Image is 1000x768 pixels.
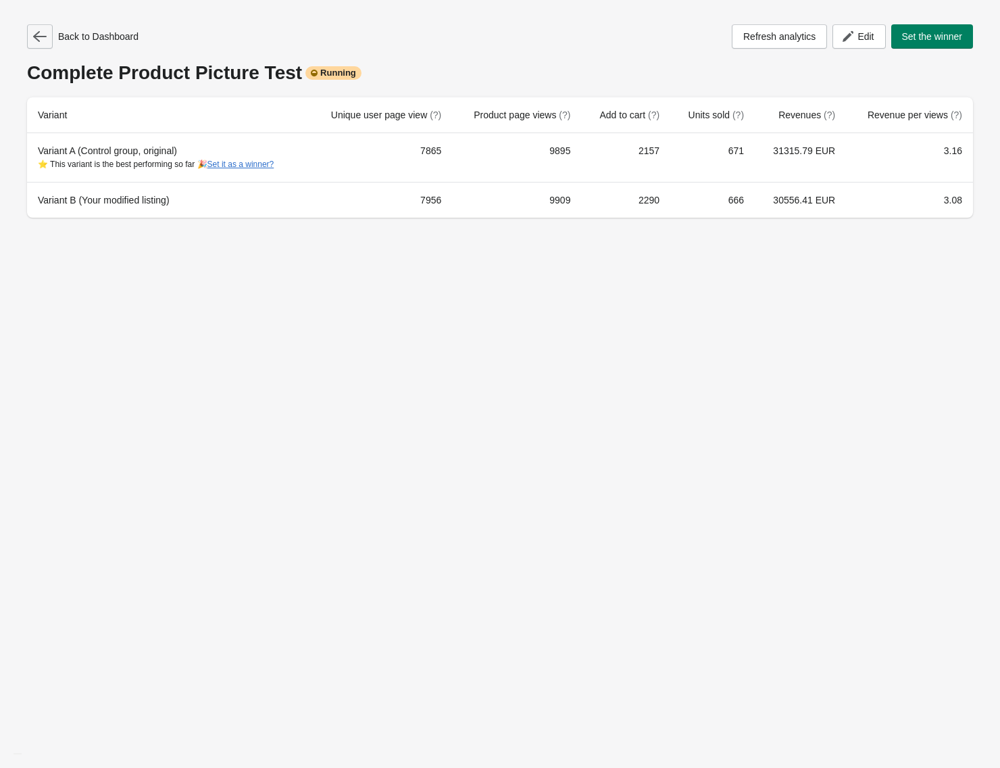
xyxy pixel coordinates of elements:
button: Refresh analytics [732,24,827,49]
span: Add to cart [599,110,659,120]
span: (?) [648,110,659,120]
span: (?) [430,110,441,120]
div: ⭐ This variant is the best performing so far 🎉 [38,158,297,171]
td: 31315.79 EUR [755,133,846,182]
div: Variant A (Control group, original) [38,144,297,171]
span: (?) [732,110,744,120]
span: Refresh analytics [743,31,816,42]
span: Product page views [474,110,570,120]
span: Revenues [778,110,835,120]
button: Set it as a winner? [207,160,274,169]
button: Edit [832,24,885,49]
td: 671 [670,133,755,182]
td: 30556.41 EUR [755,182,846,218]
td: 7865 [308,133,452,182]
td: 666 [670,182,755,218]
iframe: chat widget [14,714,57,754]
div: Running [305,66,361,80]
span: Units sold [689,110,744,120]
button: Set the winner [891,24,974,49]
th: Variant [27,97,308,133]
span: (?) [559,110,570,120]
span: Unique user page view [331,110,441,120]
div: Complete Product Picture Test [27,62,973,84]
div: Variant B (Your modified listing) [38,193,297,207]
span: (?) [824,110,835,120]
td: 3.16 [846,133,973,182]
div: Back to Dashboard [27,24,139,49]
td: 2290 [581,182,670,218]
td: 7956 [308,182,452,218]
td: 3.08 [846,182,973,218]
span: (?) [951,110,962,120]
span: Edit [857,31,874,42]
td: 9909 [452,182,581,218]
span: Set the winner [902,31,963,42]
td: 9895 [452,133,581,182]
span: Revenue per views [868,110,962,120]
td: 2157 [581,133,670,182]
